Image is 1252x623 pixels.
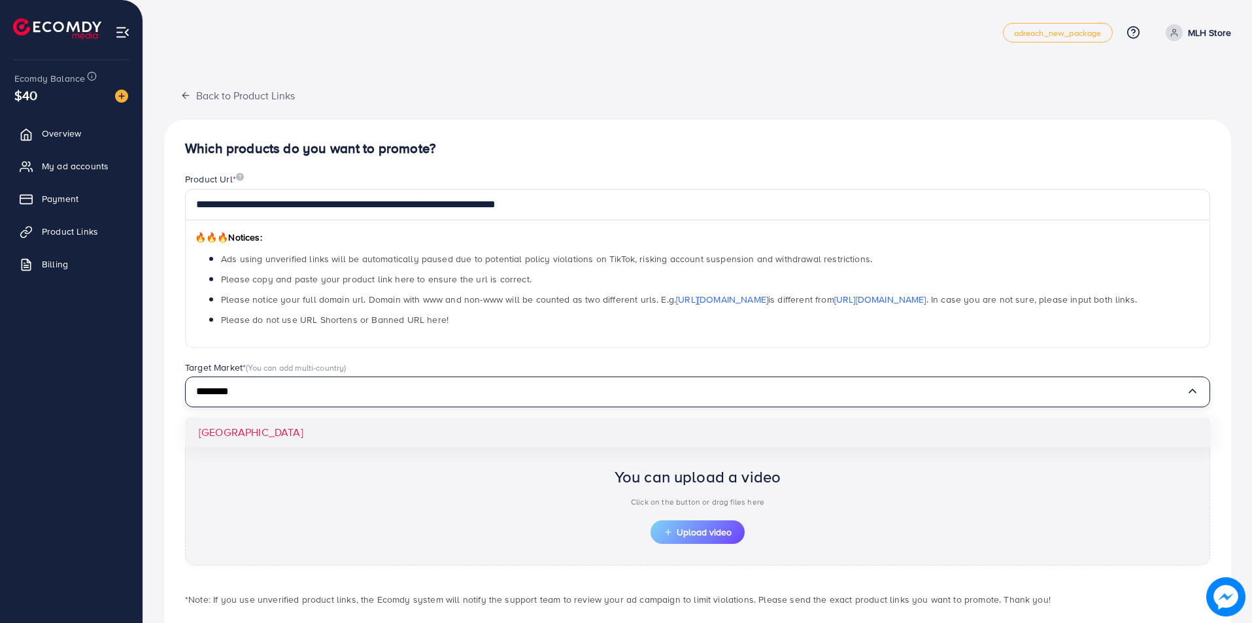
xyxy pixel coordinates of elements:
span: $40 [14,86,37,105]
label: Target Market [185,361,347,374]
img: image [1206,577,1245,616]
span: Billing [42,258,68,271]
a: Product Links [10,218,133,244]
p: MLH Store [1188,25,1231,41]
button: Back to Product Links [164,81,311,109]
a: adreach_new_package [1003,23,1113,42]
span: Ecomdy Balance [14,72,85,85]
a: Overview [10,120,133,146]
img: image [115,90,128,103]
div: Search for option [185,377,1210,407]
a: [URL][DOMAIN_NAME] [676,293,768,306]
span: Overview [42,127,81,140]
span: Notices: [195,231,262,244]
img: logo [13,18,101,39]
h4: Which products do you want to promote? [185,141,1210,157]
span: Product Links [42,225,98,238]
span: Please notice your full domain url. Domain with www and non-www will be counted as two different ... [221,293,1137,306]
span: Please copy and paste your product link here to ensure the url is correct. [221,273,532,286]
li: [GEOGRAPHIC_DATA] [186,418,1210,446]
span: Please do not use URL Shortens or Banned URL here! [221,313,448,326]
span: 🔥🔥🔥 [195,231,228,244]
p: *Note: If you use unverified product links, the Ecomdy system will notify the support team to rev... [185,592,1210,607]
span: (You can add multi-country) [246,362,346,373]
span: My ad accounts [42,160,109,173]
span: Payment [42,192,78,205]
h2: You can upload a video [615,467,781,486]
img: image [236,173,244,181]
a: My ad accounts [10,153,133,179]
span: adreach_new_package [1014,29,1102,37]
button: Upload video [651,520,745,544]
span: Upload video [664,528,732,537]
a: [URL][DOMAIN_NAME] [834,293,926,306]
p: Click on the button or drag files here [615,494,781,510]
span: Ads using unverified links will be automatically paused due to potential policy violations on Tik... [221,252,872,265]
img: menu [115,25,130,40]
a: MLH Store [1160,24,1231,41]
label: Product Url [185,173,244,186]
a: Payment [10,186,133,212]
a: Billing [10,251,133,277]
input: Search for option [196,382,1186,402]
